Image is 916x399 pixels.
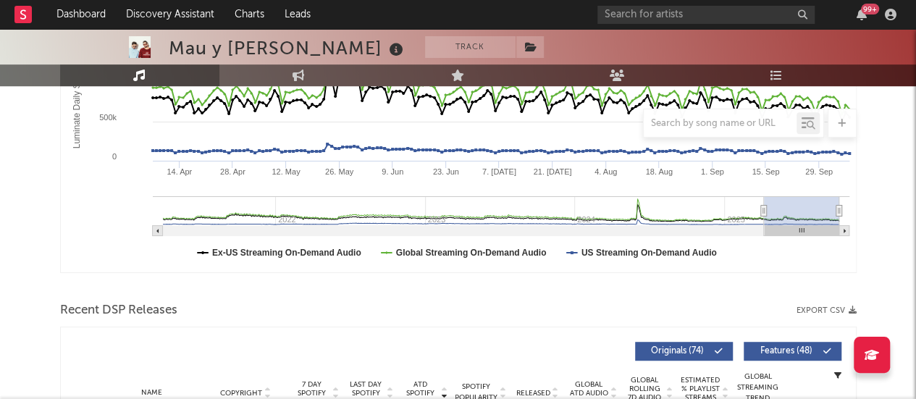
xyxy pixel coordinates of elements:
text: 14. Apr [167,167,192,176]
text: 21. [DATE] [533,167,571,176]
text: 26. May [325,167,354,176]
input: Search by song name or URL [644,118,797,130]
text: 29. Sep [804,167,832,176]
text: 12. May [272,167,301,176]
text: Ex-US Streaming On-Demand Audio [212,248,361,258]
text: 7. [DATE] [482,167,516,176]
button: Export CSV [797,306,857,315]
text: 9. Jun [382,167,403,176]
text: 18. Aug [645,167,672,176]
text: 15. Sep [752,167,779,176]
span: Recent DSP Releases [60,302,177,319]
button: Originals(74) [635,342,733,361]
button: 99+ [857,9,867,20]
text: 4. Aug [594,167,616,176]
text: 28. Apr [219,167,245,176]
text: Luminate Daily Streams [72,56,82,148]
span: Copyright [220,389,262,398]
span: Originals ( 74 ) [644,347,711,356]
text: 1. Sep [700,167,723,176]
div: Mau y [PERSON_NAME] [169,36,407,60]
div: 99 + [861,4,879,14]
input: Search for artists [597,6,815,24]
text: US Streaming On-Demand Audio [581,248,716,258]
button: Track [425,36,516,58]
text: 0 [112,152,116,161]
span: Features ( 48 ) [753,347,820,356]
span: Released [516,389,550,398]
text: Global Streaming On-Demand Audio [395,248,546,258]
div: Name [104,387,199,398]
text: 23. Jun [432,167,458,176]
button: Features(48) [744,342,841,361]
